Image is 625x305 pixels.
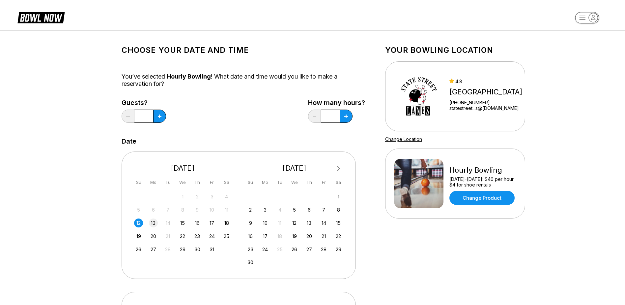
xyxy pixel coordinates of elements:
[449,105,522,111] a: statestreet...s@[DOMAIN_NAME]
[290,205,299,214] div: Choose Wednesday, November 5th, 2025
[246,219,255,227] div: Choose Sunday, November 9th, 2025
[208,205,216,214] div: Not available Friday, October 10th, 2025
[178,178,187,187] div: We
[149,205,158,214] div: Not available Monday, October 6th, 2025
[334,232,343,241] div: Choose Saturday, November 22nd, 2025
[222,232,231,241] div: Choose Saturday, October 25th, 2025
[134,232,143,241] div: Choose Sunday, October 19th, 2025
[178,205,187,214] div: Not available Wednesday, October 8th, 2025
[305,178,314,187] div: Th
[246,258,255,267] div: Choose Sunday, November 30th, 2025
[290,178,299,187] div: We
[290,245,299,254] div: Choose Wednesday, November 26th, 2025
[319,219,328,227] div: Choose Friday, November 14th, 2025
[134,205,143,214] div: Not available Sunday, October 5th, 2025
[246,178,255,187] div: Su
[319,178,328,187] div: Fr
[275,205,284,214] div: Not available Tuesday, November 4th, 2025
[305,205,314,214] div: Choose Thursday, November 6th, 2025
[149,245,158,254] div: Choose Monday, October 27th, 2025
[334,219,343,227] div: Choose Saturday, November 15th, 2025
[132,164,234,173] div: [DATE]
[222,219,231,227] div: Choose Saturday, October 18th, 2025
[178,245,187,254] div: Choose Wednesday, October 29th, 2025
[449,166,516,175] div: Hourly Bowling
[178,192,187,201] div: Not available Wednesday, October 1st, 2025
[319,245,328,254] div: Choose Friday, November 28th, 2025
[319,232,328,241] div: Choose Friday, November 21st, 2025
[394,72,443,121] img: State Street Lanes
[305,219,314,227] div: Choose Thursday, November 13th, 2025
[305,232,314,241] div: Choose Thursday, November 20th, 2025
[163,205,172,214] div: Not available Tuesday, October 7th, 2025
[334,178,343,187] div: Sa
[122,138,136,145] label: Date
[261,219,270,227] div: Choose Monday, November 10th, 2025
[290,232,299,241] div: Choose Wednesday, November 19th, 2025
[385,46,525,55] h1: Your bowling location
[385,136,422,142] a: Change Location
[134,245,143,254] div: Choose Sunday, October 26th, 2025
[134,178,143,187] div: Su
[208,178,216,187] div: Fr
[246,232,255,241] div: Choose Sunday, November 16th, 2025
[246,205,255,214] div: Choose Sunday, November 2nd, 2025
[163,178,172,187] div: Tu
[305,245,314,254] div: Choose Thursday, November 27th, 2025
[122,73,365,87] div: You’ve selected ! What date and time would you like to make a reservation for?
[193,232,202,241] div: Choose Thursday, October 23rd, 2025
[319,205,328,214] div: Choose Friday, November 7th, 2025
[134,219,143,227] div: Choose Sunday, October 12th, 2025
[333,163,344,174] button: Next Month
[246,245,255,254] div: Choose Sunday, November 23rd, 2025
[275,232,284,241] div: Not available Tuesday, November 18th, 2025
[449,191,515,205] a: Change Product
[275,178,284,187] div: Tu
[193,192,202,201] div: Not available Thursday, October 2nd, 2025
[208,219,216,227] div: Choose Friday, October 17th, 2025
[334,245,343,254] div: Choose Saturday, November 29th, 2025
[222,192,231,201] div: Not available Saturday, October 4th, 2025
[133,191,232,254] div: month 2025-10
[193,245,202,254] div: Choose Thursday, October 30th, 2025
[193,219,202,227] div: Choose Thursday, October 16th, 2025
[243,164,346,173] div: [DATE]
[449,79,522,84] div: 4.8
[149,178,158,187] div: Mo
[261,205,270,214] div: Choose Monday, November 3rd, 2025
[167,73,211,80] span: Hourly Bowling
[222,205,231,214] div: Not available Saturday, October 11th, 2025
[122,46,365,55] h1: Choose your Date and time
[275,219,284,227] div: Not available Tuesday, November 11th, 2025
[208,192,216,201] div: Not available Friday, October 3rd, 2025
[208,232,216,241] div: Choose Friday, October 24th, 2025
[208,245,216,254] div: Choose Friday, October 31st, 2025
[245,191,344,267] div: month 2025-11
[275,245,284,254] div: Not available Tuesday, November 25th, 2025
[449,87,522,96] div: [GEOGRAPHIC_DATA]
[261,232,270,241] div: Choose Monday, November 17th, 2025
[149,232,158,241] div: Choose Monday, October 20th, 2025
[163,219,172,227] div: Not available Tuesday, October 14th, 2025
[193,178,202,187] div: Th
[449,100,522,105] div: [PHONE_NUMBER]
[178,232,187,241] div: Choose Wednesday, October 22nd, 2025
[163,245,172,254] div: Not available Tuesday, October 28th, 2025
[308,99,365,106] label: How many hours?
[178,219,187,227] div: Choose Wednesday, October 15th, 2025
[193,205,202,214] div: Not available Thursday, October 9th, 2025
[149,219,158,227] div: Choose Monday, October 13th, 2025
[290,219,299,227] div: Choose Wednesday, November 12th, 2025
[261,178,270,187] div: Mo
[334,192,343,201] div: Choose Saturday, November 1st, 2025
[222,178,231,187] div: Sa
[334,205,343,214] div: Choose Saturday, November 8th, 2025
[261,245,270,254] div: Choose Monday, November 24th, 2025
[394,159,443,208] img: Hourly Bowling
[122,99,166,106] label: Guests?
[163,232,172,241] div: Not available Tuesday, October 21st, 2025
[449,176,516,187] div: [DATE]-[DATE]: $40 per hour $4 for shoe rentals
